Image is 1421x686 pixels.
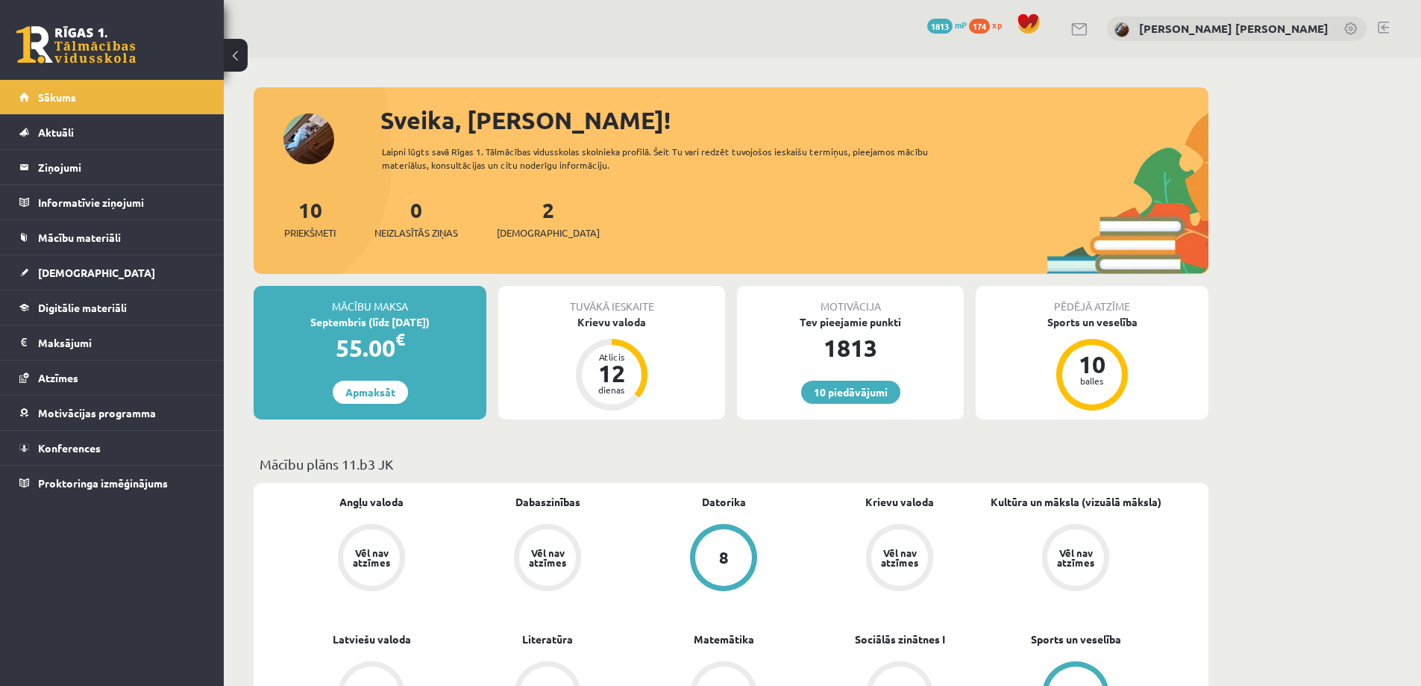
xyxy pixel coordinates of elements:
div: Pēdējā atzīme [976,286,1208,314]
div: Vēl nav atzīmes [351,548,392,567]
a: 0Neizlasītās ziņas [374,196,458,240]
a: Vēl nav atzīmes [988,524,1164,594]
span: Proktoringa izmēģinājums [38,476,168,490]
a: 10 piedāvājumi [801,381,900,404]
a: Aktuāli [19,115,205,149]
div: Sports un veselība [976,314,1208,330]
a: Konferences [19,431,205,465]
div: Tev pieejamie punkti [737,314,964,330]
a: Vēl nav atzīmes [812,524,988,594]
a: Kultūra un māksla (vizuālā māksla) [991,494,1161,510]
a: 1813 mP [927,19,967,31]
a: [DEMOGRAPHIC_DATA] [19,255,205,290]
a: Sports un veselība 10 balles [976,314,1208,413]
div: 10 [1070,352,1114,376]
legend: Maksājumi [38,325,205,360]
span: Atzīmes [38,371,78,384]
span: 174 [969,19,990,34]
span: Konferences [38,441,101,455]
a: Mācību materiāli [19,220,205,255]
div: Vēl nav atzīmes [879,548,920,567]
a: Maksājumi [19,325,205,360]
a: Angļu valoda [339,494,404,510]
a: Informatīvie ziņojumi [19,185,205,219]
a: Dabaszinības [515,494,580,510]
a: 10Priekšmeti [284,196,336,240]
a: Motivācijas programma [19,396,205,430]
a: Sports un veselība [1031,632,1121,647]
span: Aktuāli [38,125,74,139]
span: 1813 [927,19,953,34]
a: Atzīmes [19,361,205,395]
a: Matemātika [694,632,754,647]
div: Septembris (līdz [DATE]) [254,314,486,330]
div: 1813 [737,330,964,366]
a: Vēl nav atzīmes [459,524,636,594]
span: [DEMOGRAPHIC_DATA] [38,266,155,279]
span: Neizlasītās ziņas [374,225,458,240]
legend: Informatīvie ziņojumi [38,185,205,219]
a: Sociālās zinātnes I [855,632,945,647]
span: Digitālie materiāli [38,301,127,314]
a: Literatūra [522,632,573,647]
a: Proktoringa izmēģinājums [19,466,205,500]
div: Atlicis [589,352,634,361]
div: Mācību maksa [254,286,486,314]
span: Priekšmeti [284,225,336,240]
span: Mācību materiāli [38,231,121,244]
a: 174 xp [969,19,1009,31]
a: 2[DEMOGRAPHIC_DATA] [497,196,600,240]
a: Datorika [702,494,746,510]
div: Laipni lūgts savā Rīgas 1. Tālmācības vidusskolas skolnieka profilā. Šeit Tu vari redzēt tuvojošo... [382,145,955,172]
div: dienas [589,385,634,394]
div: Krievu valoda [498,314,725,330]
img: Endija Iveta Žagata [1114,22,1129,37]
span: [DEMOGRAPHIC_DATA] [497,225,600,240]
a: Vēl nav atzīmes [283,524,459,594]
div: Motivācija [737,286,964,314]
span: xp [992,19,1002,31]
span: Sākums [38,90,76,104]
div: 8 [719,549,729,566]
a: Ziņojumi [19,150,205,184]
span: Motivācijas programma [38,406,156,420]
a: 8 [636,524,812,594]
a: Krievu valoda [865,494,934,510]
legend: Ziņojumi [38,150,205,184]
a: Sākums [19,80,205,114]
span: mP [955,19,967,31]
p: Mācību plāns 11.b3 JK [260,454,1202,474]
div: 55.00 [254,330,486,366]
div: balles [1070,376,1114,385]
a: Digitālie materiāli [19,290,205,325]
div: Vēl nav atzīmes [527,548,568,567]
div: Tuvākā ieskaite [498,286,725,314]
div: 12 [589,361,634,385]
a: Apmaksāt [333,381,408,404]
span: € [395,328,405,350]
a: Latviešu valoda [333,632,411,647]
div: Sveika, [PERSON_NAME]! [380,102,1208,138]
a: Rīgas 1. Tālmācības vidusskola [16,26,136,63]
div: Vēl nav atzīmes [1055,548,1097,567]
a: [PERSON_NAME] [PERSON_NAME] [1139,21,1329,36]
a: Krievu valoda Atlicis 12 dienas [498,314,725,413]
